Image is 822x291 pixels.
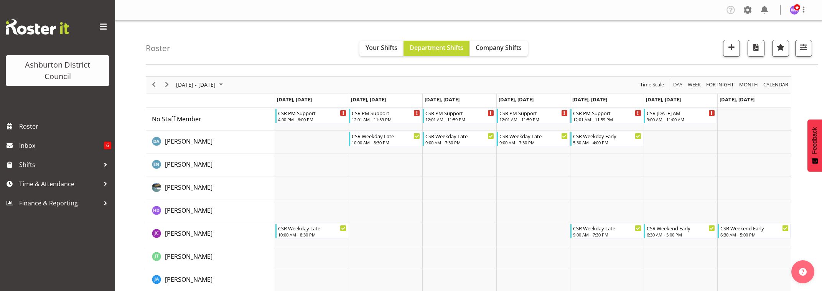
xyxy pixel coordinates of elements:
div: 10:00 AM - 8:30 PM [278,231,346,238]
td: Harrison Doak resource [146,177,275,200]
span: [DATE], [DATE] [499,96,534,103]
span: Your Shifts [366,43,397,52]
span: [DATE], [DATE] [572,96,607,103]
a: [PERSON_NAME] [165,183,213,192]
span: Inbox [19,140,104,151]
div: 12:01 AM - 11:59 PM [499,116,568,122]
div: 4:00 PM - 6:00 PM [278,116,346,122]
div: CSR Weekend Early [720,224,789,232]
div: Deborah Anderson"s event - CSR Weekday Late Begin From Wednesday, October 8, 2025 at 9:00:00 AM G... [423,132,496,146]
span: Shifts [19,159,100,170]
div: Jill Cullimore"s event - CSR Weekend Early Begin From Saturday, October 11, 2025 at 6:30:00 AM GM... [644,224,717,238]
button: Fortnight [705,80,735,89]
td: John Tarry resource [146,246,275,269]
a: [PERSON_NAME] [165,137,213,146]
td: Hayley Dickson resource [146,200,275,223]
div: Jill Cullimore"s event - CSR Weekend Early Begin From Sunday, October 12, 2025 at 6:30:00 AM GMT+... [718,224,791,238]
div: CSR Weekday Late [499,132,568,140]
button: Your Shifts [359,41,404,56]
span: [PERSON_NAME] [165,275,213,284]
span: [DATE], [DATE] [720,96,754,103]
div: Deborah Anderson"s event - CSR Weekday Early Begin From Friday, October 10, 2025 at 5:30:00 AM GM... [570,132,643,146]
span: [DATE] - [DATE] [175,80,216,89]
div: Ashburton District Council [13,59,102,82]
span: Feedback [811,127,818,154]
div: previous period [147,77,160,93]
div: Deborah Anderson"s event - CSR Weekday Late Begin From Thursday, October 9, 2025 at 9:00:00 AM GM... [497,132,570,146]
button: Month [762,80,790,89]
img: wendy-keepa436.jpg [790,5,799,15]
h4: Roster [146,44,170,53]
button: Time Scale [639,80,666,89]
div: next period [160,77,173,93]
td: Ellen McManus resource [146,154,275,177]
div: Jill Cullimore"s event - CSR Weekday Late Begin From Monday, October 6, 2025 at 10:00:00 AM GMT+1... [275,224,348,238]
a: No Staff Member [152,114,201,124]
span: [DATE], [DATE] [425,96,460,103]
a: [PERSON_NAME] [165,206,213,215]
button: Feedback - Show survey [807,119,822,172]
div: Jill Cullimore"s event - CSR Weekday Late Begin From Friday, October 10, 2025 at 9:00:00 AM GMT+1... [570,224,643,238]
span: [PERSON_NAME] [165,137,213,145]
div: Deborah Anderson"s event - CSR Weekday Late Begin From Tuesday, October 7, 2025 at 10:00:00 AM GM... [349,132,422,146]
img: Rosterit website logo [6,19,69,35]
div: CSR PM Support [425,109,494,117]
div: No Staff Member"s event - CSR PM Support Begin From Friday, October 10, 2025 at 12:01:00 AM GMT+1... [570,109,643,123]
span: [PERSON_NAME] [165,183,213,192]
td: Jill Cullimore resource [146,223,275,246]
button: Department Shifts [404,41,469,56]
button: Next [162,80,172,89]
div: 6:30 AM - 5:00 PM [720,231,789,238]
div: No Staff Member"s event - CSR PM Support Begin From Thursday, October 9, 2025 at 12:01:00 AM GMT+... [497,109,570,123]
div: 9:00 AM - 7:30 PM [499,139,568,145]
div: No Staff Member"s event - CSR PM Support Begin From Wednesday, October 8, 2025 at 12:01:00 AM GMT... [423,109,496,123]
div: CSR Weekday Late [573,224,641,232]
span: [DATE], [DATE] [351,96,386,103]
span: [PERSON_NAME] [165,160,213,169]
div: 12:01 AM - 11:59 PM [573,116,641,122]
span: Month [738,80,759,89]
button: October 2025 [175,80,226,89]
span: Day [672,80,683,89]
div: 10:00 AM - 8:30 PM [352,139,420,145]
div: 12:01 AM - 11:59 PM [352,116,420,122]
button: Timeline Day [672,80,684,89]
span: [DATE], [DATE] [277,96,312,103]
div: No Staff Member"s event - CSR PM Support Begin From Tuesday, October 7, 2025 at 12:01:00 AM GMT+1... [349,109,422,123]
div: 9:00 AM - 7:30 PM [573,231,641,238]
span: 6 [104,142,111,149]
button: Company Shifts [469,41,528,56]
button: Download a PDF of the roster according to the set date range. [748,40,764,57]
span: Roster [19,121,111,132]
span: [PERSON_NAME] [165,252,213,261]
span: [PERSON_NAME] [165,206,213,215]
span: calendar [763,80,789,89]
td: No Staff Member resource [146,108,275,131]
div: 12:01 AM - 11:59 PM [425,116,494,122]
div: CSR PM Support [352,109,420,117]
a: [PERSON_NAME] [165,275,213,284]
span: Finance & Reporting [19,197,100,209]
div: CSR PM Support [573,109,641,117]
span: Department Shifts [410,43,463,52]
button: Add a new shift [723,40,740,57]
span: [DATE], [DATE] [646,96,681,103]
img: help-xxl-2.png [799,268,807,276]
div: 5:30 AM - 4:00 PM [573,139,641,145]
td: Deborah Anderson resource [146,131,275,154]
div: CSR Weekday Late [278,224,346,232]
a: [PERSON_NAME] [165,160,213,169]
span: No Staff Member [152,115,201,123]
a: [PERSON_NAME] [165,252,213,261]
span: Company Shifts [476,43,522,52]
div: CSR Weekday Late [425,132,494,140]
span: Time & Attendance [19,178,100,190]
div: CSR PM Support [499,109,568,117]
div: CSR Weekend Early [647,224,715,232]
a: [PERSON_NAME] [165,229,213,238]
button: Filter Shifts [795,40,812,57]
button: Timeline Week [687,80,702,89]
div: CSR [DATE] AM [647,109,715,117]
